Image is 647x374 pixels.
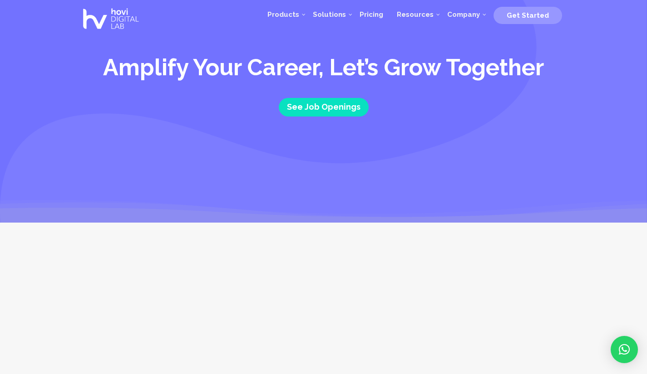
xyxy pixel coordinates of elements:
span: Products [267,10,299,19]
span: Get Started [507,11,549,19]
span: Pricing [360,10,383,19]
a: See Job Openings [279,98,369,117]
a: Pricing [353,1,390,28]
a: Get Started [494,8,562,21]
span: Company [447,10,480,19]
h1: Amplify Your Career, Let’s Grow Together [79,55,569,84]
span: Solutions [313,10,346,19]
a: Products [261,1,306,28]
span: Resources [397,10,434,19]
a: Resources [390,1,440,28]
a: Company [440,1,487,28]
a: Solutions [306,1,353,28]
